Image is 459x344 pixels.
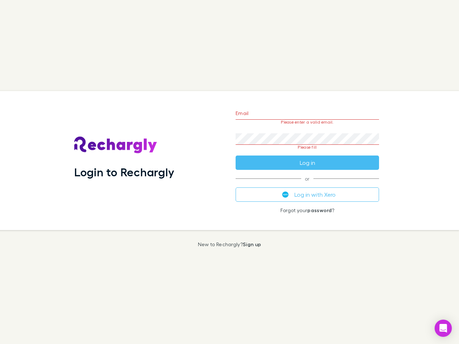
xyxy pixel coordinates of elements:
p: Please fill [236,145,379,150]
p: New to Rechargly? [198,242,261,247]
img: Rechargly's Logo [74,137,157,154]
p: Please enter a valid email. [236,120,379,125]
a: password [307,207,332,213]
button: Log in [236,156,379,170]
p: Forgot your ? [236,207,379,213]
a: Sign up [243,241,261,247]
button: Log in with Xero [236,187,379,202]
div: Open Intercom Messenger [435,320,452,337]
img: Xero's logo [282,191,289,198]
h1: Login to Rechargly [74,165,174,179]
